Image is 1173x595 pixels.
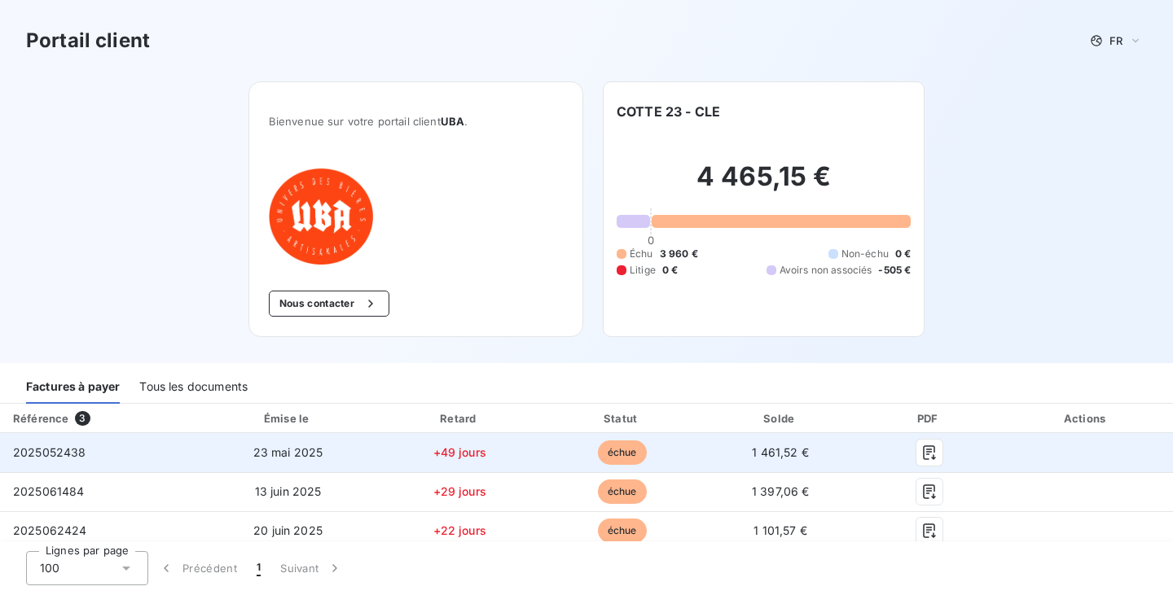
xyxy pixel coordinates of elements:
div: PDF [862,410,996,427]
span: 100 [40,560,59,576]
span: +49 jours [433,445,486,459]
span: FR [1109,34,1122,47]
span: Échu [630,247,653,261]
h3: Portail client [26,26,150,55]
span: 23 mai 2025 [253,445,323,459]
button: 1 [247,551,270,585]
img: Company logo [269,167,373,265]
div: Retard [380,410,538,427]
span: 0 [648,234,654,247]
span: 3 [75,411,90,426]
div: Tous les documents [139,370,248,404]
span: échue [598,518,647,543]
span: 0 € [895,247,911,261]
div: Statut [545,410,699,427]
span: 1 397,06 € [752,484,810,498]
span: -505 € [878,263,911,278]
span: 2025062424 [13,523,87,537]
span: 1 [257,560,261,576]
span: UBA [441,115,464,128]
span: 20 juin 2025 [253,523,323,537]
span: 2025052438 [13,445,86,459]
span: Non-échu [841,247,889,261]
span: +29 jours [433,484,486,498]
div: Solde [705,410,855,427]
button: Précédent [148,551,247,585]
span: 1 101,57 € [753,523,807,537]
h2: 4 465,15 € [617,160,911,209]
span: Bienvenue sur votre portail client . [269,115,563,128]
span: 0 € [662,263,678,278]
div: Factures à payer [26,370,120,404]
span: Litige [630,263,656,278]
span: +22 jours [433,523,486,537]
div: Référence [13,412,68,425]
span: échue [598,479,647,504]
span: Avoirs non associés [780,263,872,278]
span: 3 960 € [660,247,698,261]
h6: COTTE 23 - CLE [617,102,720,121]
div: Actions [1003,410,1170,427]
span: 13 juin 2025 [255,484,322,498]
span: 1 461,52 € [752,445,809,459]
span: 2025061484 [13,484,85,498]
div: Émise le [202,410,375,427]
button: Suivant [270,551,353,585]
button: Nous contacter [269,291,389,317]
span: échue [598,440,647,465]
